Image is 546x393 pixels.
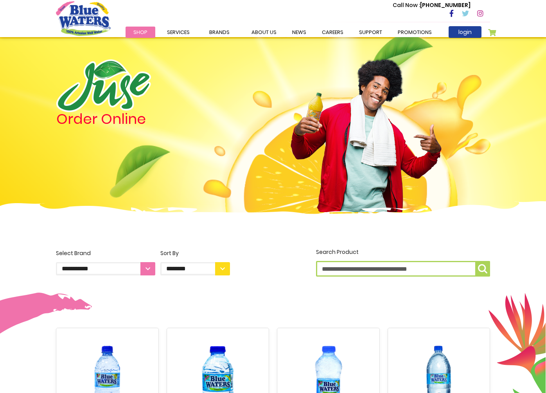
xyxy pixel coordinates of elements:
[167,29,190,36] span: Services
[393,1,420,9] span: Call Now :
[390,27,440,38] a: Promotions
[316,248,490,277] label: Search Product
[244,27,284,38] a: about us
[56,1,111,36] a: store logo
[160,262,230,275] select: Sort By
[449,26,481,38] a: login
[475,261,490,277] button: Search Product
[56,249,155,275] label: Select Brand
[351,27,390,38] a: support
[56,112,230,126] h4: Order Online
[56,59,151,112] img: logo
[209,29,230,36] span: Brands
[316,261,490,277] input: Search Product
[133,29,147,36] span: Shop
[160,249,230,257] div: Sort By
[478,264,487,273] img: search-icon.png
[290,45,442,212] img: man.png
[284,27,314,38] a: News
[314,27,351,38] a: careers
[393,1,471,9] p: [PHONE_NUMBER]
[56,262,155,275] select: Select Brand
